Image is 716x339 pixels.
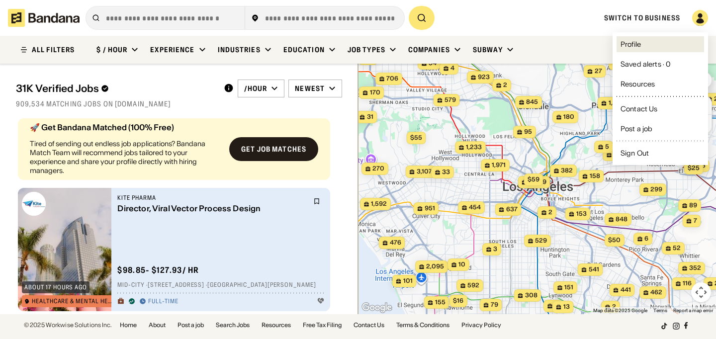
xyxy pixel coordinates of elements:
span: 848 [616,215,627,224]
span: 151 [564,283,573,292]
a: Terms & Conditions [396,322,449,328]
span: $59 [528,175,539,183]
a: Saved alerts · 0 [617,56,704,72]
span: 95 [524,128,532,136]
span: 31 [367,113,373,121]
span: 116 [683,279,692,288]
a: Post a job [617,121,704,137]
span: 158 [590,172,600,180]
div: Experience [150,45,194,54]
span: 299 [650,185,662,194]
span: 2 [503,81,507,89]
span: 382 [561,167,573,175]
span: 79 [491,301,498,309]
div: Mid-City · [STREET_ADDRESS] · [GEOGRAPHIC_DATA][PERSON_NAME] [117,281,324,289]
span: 1,319 [609,99,623,107]
span: 180 [563,113,574,121]
span: Map data ©2025 Google [593,308,647,313]
a: About [149,322,166,328]
span: 441 [621,286,631,294]
div: Companies [408,45,450,54]
img: Bandana logotype [8,9,80,27]
a: Terms (opens in new tab) [653,308,667,313]
span: 170 [370,88,380,97]
div: Post a job [621,125,652,132]
span: 13 [563,303,570,311]
div: about 17 hours ago [24,284,87,290]
span: 153 [576,210,587,218]
span: 923 [478,73,490,82]
a: Free Tax Filing [303,322,342,328]
span: 308 [525,291,537,300]
div: $ / hour [96,45,127,54]
span: 352 [689,264,701,272]
span: 52 [673,244,681,253]
span: 706 [386,75,398,83]
div: ALL FILTERS [32,46,75,53]
a: Privacy Policy [461,322,501,328]
div: Contact Us [621,105,657,112]
a: Contact Us [617,101,704,117]
span: 3 [493,245,497,254]
div: Full-time [148,298,179,306]
span: 270 [372,165,384,173]
span: $55 [410,134,422,141]
div: Newest [295,84,325,93]
a: Report a map error [673,308,713,313]
div: 🚀 Get Bandana Matched (100% Free) [30,123,221,131]
div: Industries [218,45,261,54]
div: Education [283,45,325,54]
div: Kite Pharma [117,194,307,202]
span: 592 [467,281,479,290]
a: Profile [617,36,704,52]
span: 27 [595,67,602,76]
div: Tired of sending out endless job applications? Bandana Match Team will recommend jobs tailored to... [30,139,221,175]
span: 2,095 [426,262,444,271]
span: 2 [612,303,616,311]
span: 4 [450,64,454,73]
a: Post a job [178,322,204,328]
span: $50 [608,236,621,244]
span: 529 [535,237,547,245]
div: 31K Verified Jobs [16,83,216,94]
a: Search Jobs [216,322,250,328]
span: 7 [694,217,697,225]
span: 1,233 [466,143,482,152]
a: Resources [617,76,704,92]
div: Healthcare & Mental Health [32,298,113,304]
div: $ 98.85 - $127.93 / hr [117,265,199,275]
span: 3,107 [417,168,432,176]
a: Open this area in Google Maps (opens a new window) [360,301,393,314]
div: © 2025 Workwise Solutions Inc. [24,322,112,328]
button: Map camera controls [691,282,711,302]
span: 951 [425,204,435,213]
span: 5 [605,143,609,151]
span: 1,971 [492,161,506,169]
span: 33 [442,168,450,176]
span: 579 [445,96,456,104]
div: Resources [621,81,655,87]
div: Profile [621,41,641,48]
a: Resources [262,322,291,328]
span: 155 [435,298,446,307]
img: Kite Pharma logo [22,192,46,216]
div: Sign Out [621,150,649,157]
div: Saved alerts · 0 [621,61,670,68]
div: Director, Viral Vector Process Design [117,204,307,213]
span: 2 [548,208,552,217]
a: Switch to Business [604,13,680,22]
span: $25 [688,164,700,171]
span: 10 [458,260,465,269]
img: Google [360,301,393,314]
span: 89 [689,201,697,210]
span: 476 [390,239,401,247]
span: 637 [506,205,518,214]
span: 845 [526,98,538,106]
div: Subway [473,45,503,54]
span: 1,592 [371,200,387,208]
span: 541 [589,265,599,274]
div: Get job matches [241,146,306,153]
a: Contact Us [354,322,384,328]
div: 909,534 matching jobs on [DOMAIN_NAME] [16,99,342,108]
